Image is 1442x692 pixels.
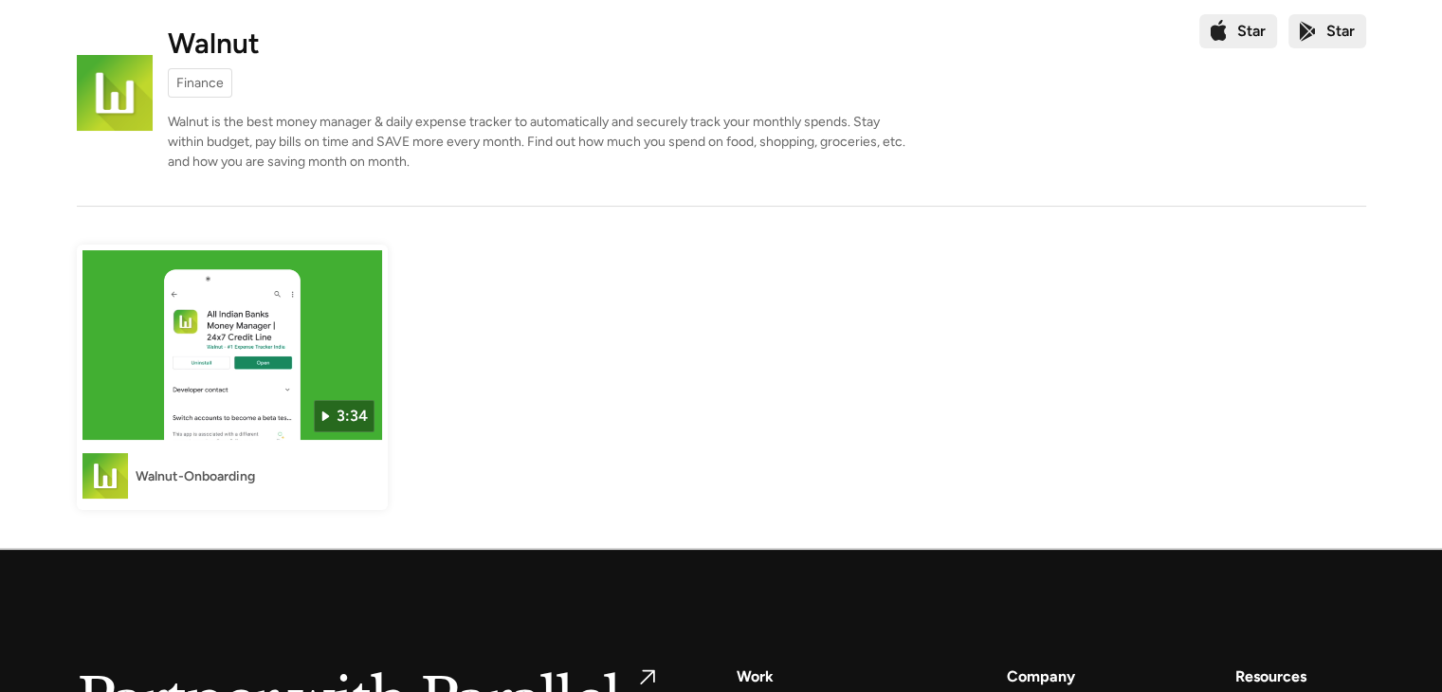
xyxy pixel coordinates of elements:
div: Star [1326,20,1355,43]
img: Walnut-Onboarding [82,250,382,440]
img: Walnut-Onboarding [82,453,128,499]
div: Walnut-Onboarding [136,466,255,486]
a: Company [1007,664,1075,689]
h1: Walnut [168,29,260,58]
a: Finance [168,68,232,98]
div: 3:34 [337,405,368,428]
a: Walnut-Onboarding3:34Walnut-OnboardingWalnut-Onboarding [77,245,388,510]
div: Resources [1234,664,1305,689]
div: Star [1237,20,1266,43]
a: Work [737,664,774,689]
div: Finance [176,73,224,93]
p: Walnut is the best money manager & daily expense tracker to automatically and securely track your... [168,112,907,172]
